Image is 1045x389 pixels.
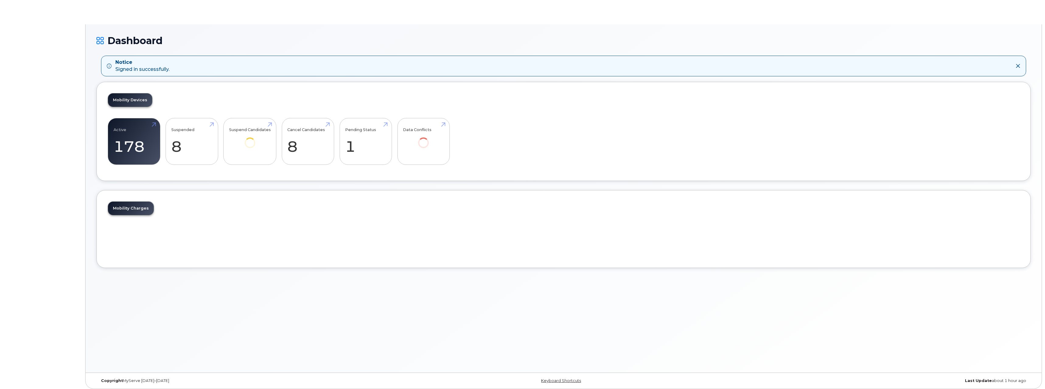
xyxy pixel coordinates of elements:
[96,35,1031,46] h1: Dashboard
[345,121,386,162] a: Pending Status 1
[101,378,123,383] strong: Copyright
[965,378,992,383] strong: Last Update
[108,202,154,215] a: Mobility Charges
[287,121,328,162] a: Cancel Candidates 8
[115,59,170,73] div: Signed in successfully.
[114,121,155,162] a: Active 178
[115,59,170,66] strong: Notice
[541,378,581,383] a: Keyboard Shortcuts
[229,121,271,156] a: Suspend Candidates
[108,93,152,107] a: Mobility Devices
[171,121,212,162] a: Suspended 8
[403,121,444,156] a: Data Conflicts
[96,378,408,383] div: MyServe [DATE]–[DATE]
[719,378,1031,383] div: about 1 hour ago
